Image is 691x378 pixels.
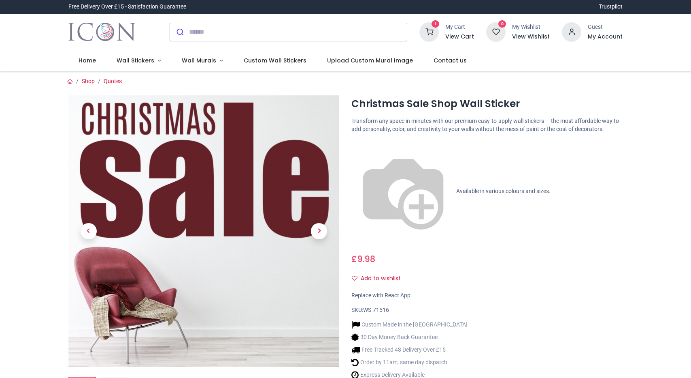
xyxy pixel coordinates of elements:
div: My Cart [445,23,474,31]
a: Trustpilot [599,3,623,11]
a: View Wishlist [512,33,550,41]
span: Available in various colours and sizes. [456,188,551,194]
img: Icon Wall Stickers [68,21,135,43]
h1: Christmas Sale Shop Wall Sticker [351,97,623,111]
a: My Account [588,33,623,41]
div: Guest [588,23,623,31]
span: Previous [81,223,97,239]
a: 0 [486,28,506,34]
p: Transform any space in minutes with our premium easy-to-apply wall stickers — the most affordable... [351,117,623,133]
div: My Wishlist [512,23,550,31]
li: Custom Made in the [GEOGRAPHIC_DATA] [351,320,468,329]
span: 9.98 [357,253,375,265]
li: Order by 11am, same day dispatch [351,358,468,367]
a: Wall Stickers [106,50,172,71]
a: Wall Murals [172,50,234,71]
i: Add to wishlist [352,275,357,281]
span: Wall Murals [182,56,216,64]
span: Custom Wall Stickers [244,56,306,64]
span: Upload Custom Mural Image [327,56,413,64]
span: Next [311,223,327,239]
img: color-wheel.png [351,140,455,243]
li: Free Tracked 48 Delivery Over £15 [351,346,468,354]
span: Wall Stickers [117,56,154,64]
span: Contact us [434,56,467,64]
a: View Cart [445,33,474,41]
div: Replace with React App. [351,292,623,300]
span: WS-71516 [363,307,389,313]
div: SKU: [351,306,623,314]
a: Logo of Icon Wall Stickers [68,21,135,43]
sup: 0 [498,20,506,28]
span: £ [351,253,375,265]
a: Next [299,136,339,326]
span: Home [79,56,96,64]
a: Shop [82,78,95,84]
button: Add to wishlistAdd to wishlist [351,272,408,286]
li: 30 Day Money Back Guarantee [351,333,468,341]
a: Quotes [104,78,122,84]
a: Previous [68,136,109,326]
div: Free Delivery Over £15 - Satisfaction Guarantee [68,3,186,11]
img: Christmas Sale Shop Wall Sticker [68,95,340,367]
sup: 1 [432,20,439,28]
a: 1 [419,28,439,34]
button: Submit [170,23,189,41]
